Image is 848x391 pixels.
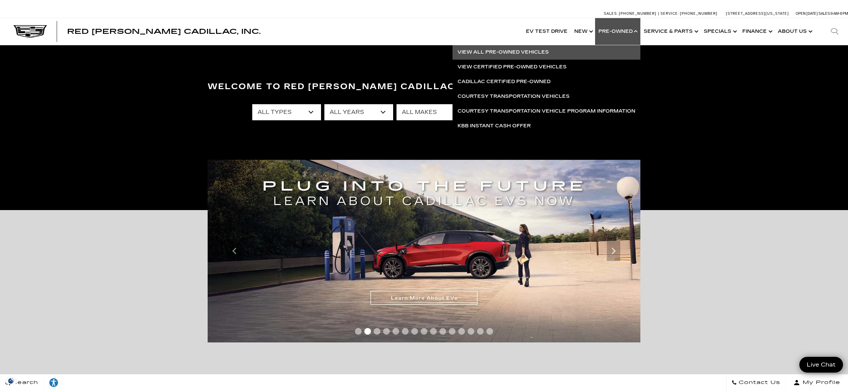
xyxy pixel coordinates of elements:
span: Go to slide 6 [402,328,409,335]
a: KBB Instant Cash Offer [453,119,640,133]
span: Go to slide 4 [383,328,390,335]
span: Go to slide 1 [355,328,362,335]
a: Sales: [PHONE_NUMBER] [604,12,658,15]
a: Courtesy Transportation Vehicles [453,89,640,104]
a: About Us [775,18,814,45]
a: Live Chat [799,357,843,373]
span: Search [10,378,38,387]
a: EV Test Drive [523,18,571,45]
div: Next [607,241,620,261]
a: Specials [700,18,739,45]
a: Courtesy Transportation Vehicle Program Information [453,104,640,119]
span: Service: [660,11,679,16]
span: Red [PERSON_NAME] Cadillac, Inc. [67,27,261,36]
select: Filter by type [252,104,321,120]
a: Finance [739,18,775,45]
img: ev-blog-post-banners-correctedcorrected [208,160,640,342]
a: Cadillac Certified Pre-Owned [453,74,640,89]
span: Go to slide 10 [439,328,446,335]
button: Open user profile menu [786,374,848,391]
div: Explore your accessibility options [44,378,64,388]
h3: Welcome to Red [PERSON_NAME] Cadillac, Inc. [208,80,640,93]
a: Pre-Owned [595,18,640,45]
span: Go to slide 5 [392,328,399,335]
a: View Certified Pre-Owned Vehicles [453,60,640,74]
span: 9 AM-6 PM [831,11,848,16]
a: New [571,18,595,45]
a: Contact Us [726,374,786,391]
span: Open [DATE] [796,11,818,16]
a: Service: [PHONE_NUMBER] [658,12,719,15]
span: Sales: [604,11,618,16]
img: Cadillac Dark Logo with Cadillac White Text [13,25,47,38]
span: Go to slide 13 [468,328,474,335]
span: Go to slide 14 [477,328,484,335]
span: [PHONE_NUMBER] [680,11,718,16]
select: Filter by year [324,104,393,120]
span: Go to slide 8 [421,328,427,335]
section: Click to Open Cookie Consent Modal [3,377,19,384]
a: View All Pre-Owned Vehicles [453,45,640,60]
select: Filter by make [396,104,465,120]
div: Previous [228,241,241,261]
a: Red [PERSON_NAME] Cadillac, Inc. [67,28,261,35]
a: Service & Parts [640,18,700,45]
span: Go to slide 2 [364,328,371,335]
span: Sales: [818,11,831,16]
span: Go to slide 9 [430,328,437,335]
a: [STREET_ADDRESS][US_STATE] [726,11,789,16]
span: Live Chat [803,361,839,369]
span: Go to slide 3 [374,328,380,335]
span: [PHONE_NUMBER] [619,11,656,16]
span: Go to slide 12 [458,328,465,335]
span: Go to slide 15 [486,328,493,335]
span: My Profile [800,378,840,387]
span: Go to slide 7 [411,328,418,335]
span: Go to slide 11 [449,328,456,335]
span: Contact Us [737,378,780,387]
a: Explore your accessibility options [44,374,64,391]
img: Opt-Out Icon [3,377,19,384]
